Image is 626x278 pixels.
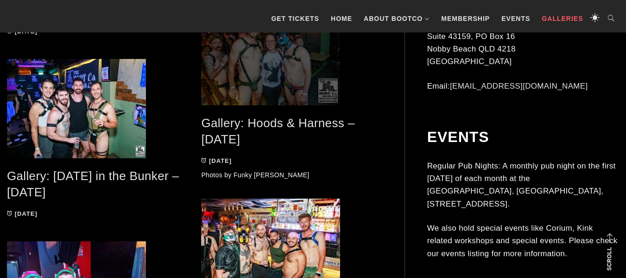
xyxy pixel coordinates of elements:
p: Regular Pub Nights: A monthly pub night on the first [DATE] of each month at the [GEOGRAPHIC_DATA... [427,160,619,210]
a: [EMAIL_ADDRESS][DOMAIN_NAME] [450,82,588,91]
time: [DATE] [15,210,38,217]
h2: Events [427,128,619,146]
a: Gallery: [DATE] in the Bunker – [DATE] [7,169,179,199]
a: GET TICKETS [266,5,324,32]
a: Gallery: Hoods & Harness – [DATE] [201,116,354,146]
a: [DATE] [201,157,232,164]
strong: Scroll [606,247,613,271]
a: Home [326,5,357,32]
a: About BootCo [359,5,434,32]
p: Email: [427,80,619,92]
a: Galleries [537,5,588,32]
p: Photos by Funky [PERSON_NAME] [201,170,381,180]
time: [DATE] [209,157,232,164]
a: Events [497,5,535,32]
p: Suite 43159, PO Box 16 Nobby Beach QLD 4218 [GEOGRAPHIC_DATA] [427,30,619,68]
a: Membership [436,5,494,32]
a: [DATE] [7,210,38,217]
p: We also hold special events like Corium, Kink related workshops and special events. Please check ... [427,222,619,260]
